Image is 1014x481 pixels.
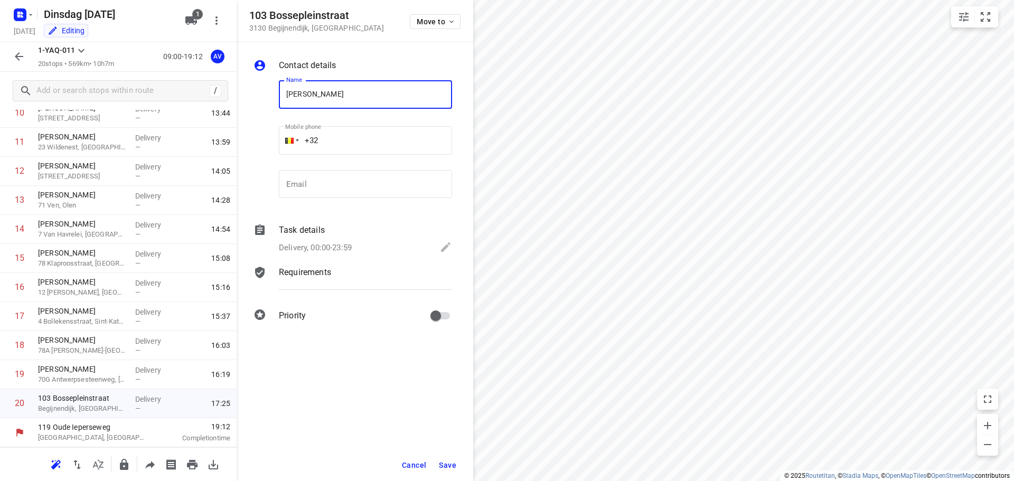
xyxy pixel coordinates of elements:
div: Belgium: + 32 [279,126,299,155]
a: OpenMapTiles [886,472,926,479]
h5: Project date [10,25,40,37]
p: [PERSON_NAME] [38,190,127,200]
p: [STREET_ADDRESS] [38,171,127,182]
span: — [135,404,140,412]
div: 14 [15,224,24,234]
span: 13:59 [211,137,230,147]
button: Cancel [398,456,430,475]
p: 20 stops • 569km • 10h7m [38,59,114,69]
p: Delivery [135,220,174,230]
span: Print shipping labels [161,459,182,469]
span: 15:37 [211,311,230,322]
p: 78 Klaproosstraat, Antwerpen [38,258,127,269]
div: 18 [15,340,24,350]
button: Lock route [114,454,135,475]
span: — [135,172,140,180]
p: 09:00-19:12 [163,51,207,62]
p: [PERSON_NAME] [38,277,127,287]
div: Requirements [253,266,452,298]
p: 78A Klein-Mechelen, Bornem [38,345,127,356]
p: Delivery [135,365,174,375]
span: Print route [182,459,203,469]
p: Delivery [135,249,174,259]
p: 7 Van Havrelei, Antwerpen [38,229,127,240]
input: Add or search stops within route [36,83,210,99]
div: Task detailsDelivery, 00:00-23:59 [253,224,452,256]
svg: Edit [439,241,452,253]
div: Contact details [253,59,452,74]
div: 17 [15,311,24,321]
div: AV [211,50,224,63]
p: [PERSON_NAME] [38,219,127,229]
h5: Dinsdag 30 September [40,6,176,23]
button: 1 [181,10,202,31]
span: 14:05 [211,166,230,176]
p: [PERSON_NAME] [38,161,127,171]
span: 15:08 [211,253,230,263]
div: 12 [15,166,24,176]
span: — [135,375,140,383]
span: 13:44 [211,108,230,118]
p: Delivery [135,278,174,288]
p: 1-YAQ-011 [38,45,75,56]
p: Delivery [135,307,174,317]
p: [GEOGRAPHIC_DATA], [GEOGRAPHIC_DATA] [38,432,148,443]
p: [PERSON_NAME] [38,131,127,142]
div: 16 [15,282,24,292]
p: Task details [279,224,325,237]
p: 23 Wildenest, [GEOGRAPHIC_DATA] [38,142,127,153]
span: — [135,201,140,209]
p: 3130 Begijnendijk , [GEOGRAPHIC_DATA] [249,24,384,32]
p: [PERSON_NAME] [38,248,127,258]
p: Delivery [135,191,174,201]
span: 14:28 [211,195,230,205]
p: 4 Bollekensstraat, Sint-Katelijne-Waver [38,316,127,327]
button: Map settings [953,6,974,27]
div: 10 [15,108,24,118]
label: Mobile phone [285,124,321,130]
div: 11 [15,137,24,147]
p: Contact details [279,59,336,72]
p: Priority [279,309,306,322]
div: 13 [15,195,24,205]
span: — [135,143,140,151]
p: 71 Ven, Olen [38,200,127,211]
span: 17:25 [211,398,230,409]
p: 12 Adolf Queteletlaan, Edegem [38,287,127,298]
p: Delivery [135,162,174,172]
span: Assigned to Axel Verzele [207,51,228,61]
p: Delivery [135,133,174,143]
p: Requirements [279,266,331,279]
p: 140 Oosthamsesteenweg, Balen [38,113,127,124]
p: [PERSON_NAME] [38,306,127,316]
span: Share route [139,459,161,469]
span: Save [439,461,456,469]
p: Delivery, 00:00-23:59 [279,242,352,254]
p: Delivery [135,336,174,346]
p: [PERSON_NAME] [38,364,127,374]
span: 14:54 [211,224,230,234]
div: 15 [15,253,24,263]
span: 1 [192,9,203,20]
button: Move to [410,14,461,29]
span: 16:03 [211,340,230,351]
span: Sort by time window [88,459,109,469]
p: Completion time [161,433,230,444]
button: AV [207,46,228,67]
a: OpenStreetMap [931,472,975,479]
p: [PERSON_NAME] [38,335,127,345]
span: Cancel [402,461,426,469]
button: Save [435,456,461,475]
span: 19:12 [161,421,230,432]
p: 70G Antwerpsesteenweg, Temse [38,374,127,385]
span: — [135,346,140,354]
span: Reverse route [67,459,88,469]
span: 16:19 [211,369,230,380]
li: © 2025 , © , © © contributors [784,472,1010,479]
div: 20 [15,398,24,408]
p: Delivery [135,394,174,404]
div: 19 [15,369,24,379]
span: — [135,288,140,296]
h5: 103 Bossepleinstraat [249,10,384,22]
span: — [135,317,140,325]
